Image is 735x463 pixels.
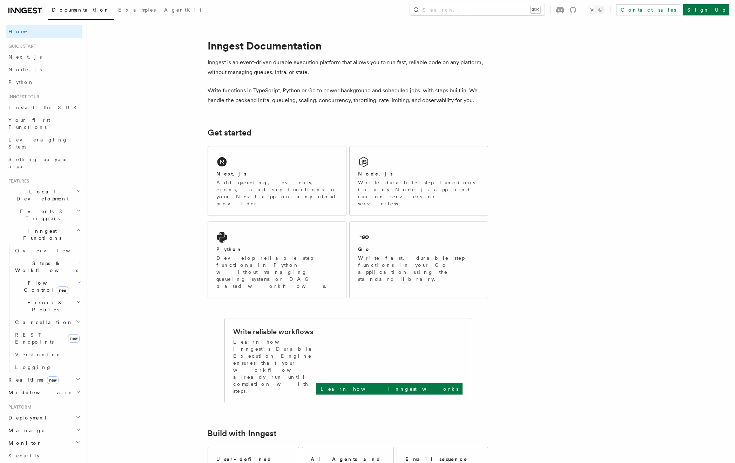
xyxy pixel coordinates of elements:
[12,348,82,361] a: Versioning
[12,277,82,296] button: Flow Controlnew
[47,376,59,384] span: new
[12,361,82,373] a: Logging
[233,327,313,337] h2: Write reliable workflows
[588,6,605,14] button: Toggle dark mode
[216,254,338,290] p: Develop reliable step functions in Python without managing queueing systems or DAG based workflows.
[6,188,76,202] span: Local Development
[216,246,242,253] h2: Python
[208,429,277,438] a: Build with Inngest
[6,101,82,114] a: Install the SDK
[8,157,69,169] span: Setting up your app
[358,170,393,177] h2: Node.js
[12,316,82,329] button: Cancellation
[164,7,201,13] span: AgentKit
[6,424,82,437] button: Manage
[12,260,78,274] span: Steps & Workflows
[405,456,468,463] h2: Email sequence
[208,86,488,105] p: Write functions in TypeScript, Python or Go to power background and scheduled jobs, with steps bu...
[8,137,68,150] span: Leveraging Steps
[12,319,73,326] span: Cancellation
[15,352,61,357] span: Versioning
[118,7,156,13] span: Examples
[6,114,82,133] a: Your first Functions
[349,221,488,298] a: GoWrite fast, durable step functions in your Go application using the standard library.
[15,248,87,253] span: Overview
[6,386,82,399] button: Middleware
[6,449,82,462] a: Security
[6,427,45,434] span: Manage
[6,437,82,449] button: Monitor
[8,54,42,60] span: Next.js
[6,25,82,38] a: Home
[358,254,479,283] p: Write fast, durable step functions in your Go application using the standard library.
[12,329,82,348] a: REST Endpointsnew
[8,117,50,130] span: Your first Functions
[208,146,346,216] a: Next.jsAdd queueing, events, crons, and step functions to your Next app on any cloud provider.
[6,153,82,173] a: Setting up your app
[15,364,52,370] span: Logging
[12,279,77,293] span: Flow Control
[12,296,82,316] button: Errors & Retries
[6,244,82,373] div: Inngest Functions
[114,2,160,19] a: Examples
[208,58,488,77] p: Inngest is an event-driven durable execution platform that allows you to run fast, reliable code ...
[52,7,110,13] span: Documentation
[6,208,76,222] span: Events & Triggers
[6,389,72,396] span: Middleware
[208,39,488,52] h1: Inngest Documentation
[6,63,82,76] a: Node.js
[68,334,80,343] span: new
[8,67,42,72] span: Node.js
[48,2,114,20] a: Documentation
[12,244,82,257] a: Overview
[8,28,28,35] span: Home
[6,376,59,383] span: Realtime
[531,6,540,13] kbd: ⌘K
[6,44,36,49] span: Quick start
[12,299,76,313] span: Errors & Retries
[6,94,39,100] span: Inngest tour
[57,286,68,294] span: new
[8,105,81,110] span: Install the SDK
[358,246,371,253] h2: Go
[216,179,338,207] p: Add queueing, events, crons, and step functions to your Next app on any cloud provider.
[6,51,82,63] a: Next.js
[15,332,54,345] span: REST Endpoints
[6,225,82,244] button: Inngest Functions
[6,439,41,447] span: Monitor
[208,128,251,138] a: Get started
[349,146,488,216] a: Node.jsWrite durable step functions in any Node.js app and run on servers or serverless.
[6,178,29,184] span: Features
[216,170,247,177] h2: Next.js
[12,257,82,277] button: Steps & Workflows
[358,179,479,207] p: Write durable step functions in any Node.js app and run on servers or serverless.
[208,221,346,298] a: PythonDevelop reliable step functions in Python without managing queueing systems or DAG based wo...
[6,185,82,205] button: Local Development
[6,404,32,410] span: Platform
[6,205,82,225] button: Events & Triggers
[410,4,545,15] button: Search...⌘K
[233,338,316,395] p: Learn how Inngest's Durable Execution Engine ensures that your workflow already run until complet...
[6,76,82,88] a: Python
[8,79,34,85] span: Python
[321,385,458,392] p: Learn how Inngest works
[6,411,82,424] button: Deployment
[160,2,205,19] a: AgentKit
[616,4,680,15] a: Contact sales
[8,453,40,458] span: Security
[6,133,82,153] a: Leveraging Steps
[6,373,82,386] button: Realtimenew
[683,4,729,15] a: Sign Up
[316,383,463,395] a: Learn how Inngest works
[6,227,76,242] span: Inngest Functions
[6,414,46,421] span: Deployment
